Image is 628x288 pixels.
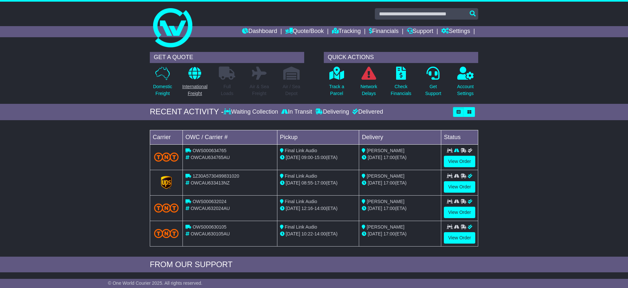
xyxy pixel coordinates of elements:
[457,66,474,101] a: AccountSettings
[150,130,183,144] td: Carrier
[154,229,179,238] img: TNT_Domestic.png
[193,199,227,204] span: OWS000632024
[280,180,357,186] div: - (ETA)
[425,83,441,97] p: Get Support
[362,154,438,161] div: (ETA)
[183,130,277,144] td: OWC / Carrier #
[362,205,438,212] div: (ETA)
[444,232,475,244] a: View Order
[302,206,313,211] span: 12:16
[302,231,313,236] span: 10:22
[219,83,235,97] p: Full Loads
[285,26,324,37] a: Quote/Book
[154,152,179,161] img: TNT_Domestic.png
[383,155,395,160] span: 17:00
[351,108,383,116] div: Delivered
[360,66,377,101] a: NetworkDelays
[407,26,433,37] a: Support
[314,180,326,185] span: 17:00
[368,180,382,185] span: [DATE]
[193,173,239,179] span: 1Z30A5730499831020
[383,180,395,185] span: 17:00
[191,180,230,185] span: OWCAU633413NZ
[302,180,313,185] span: 08:55
[280,205,357,212] div: - (ETA)
[314,206,326,211] span: 14:00
[283,83,300,97] p: Air / Sea Depot
[182,83,207,97] p: International Freight
[457,83,474,97] p: Account Settings
[332,26,361,37] a: Tracking
[280,231,357,237] div: - (ETA)
[108,280,202,286] span: © One World Courier 2025. All rights reserved.
[150,52,304,63] div: GET A QUOTE
[362,180,438,186] div: (ETA)
[182,66,208,101] a: InternationalFreight
[444,207,475,218] a: View Order
[250,83,269,97] p: Air & Sea Freight
[242,26,277,37] a: Dashboard
[444,181,475,193] a: View Order
[441,130,478,144] td: Status
[383,206,395,211] span: 17:00
[368,231,382,236] span: [DATE]
[193,148,227,153] span: OWS000634765
[314,155,326,160] span: 15:00
[191,231,230,236] span: OWCAU630105AU
[314,108,351,116] div: Delivering
[224,108,280,116] div: Waiting Collection
[391,83,411,97] p: Check Financials
[286,231,300,236] span: [DATE]
[286,206,300,211] span: [DATE]
[285,224,317,230] span: Final Link Audio
[285,173,317,179] span: Final Link Audio
[150,260,478,269] div: FROM OUR SUPPORT
[153,66,172,101] a: DomesticFreight
[362,231,438,237] div: (ETA)
[425,66,442,101] a: GetSupport
[150,107,224,117] div: RECENT ACTIVITY -
[153,83,172,97] p: Domestic Freight
[191,155,230,160] span: OWCAU634765AU
[161,176,172,189] img: GetCarrierServiceLogo
[154,203,179,212] img: TNT_Domestic.png
[286,180,300,185] span: [DATE]
[383,231,395,236] span: 17:00
[286,155,300,160] span: [DATE]
[368,206,382,211] span: [DATE]
[367,199,404,204] span: [PERSON_NAME]
[444,156,475,167] a: View Order
[367,173,404,179] span: [PERSON_NAME]
[191,206,230,211] span: OWCAU632024AU
[280,154,357,161] div: - (ETA)
[324,52,478,63] div: QUICK ACTIONS
[302,155,313,160] span: 09:00
[285,199,317,204] span: Final Link Audio
[280,108,314,116] div: In Transit
[314,231,326,236] span: 14:00
[391,66,412,101] a: CheckFinancials
[360,83,377,97] p: Network Delays
[359,130,441,144] td: Delivery
[329,83,344,97] p: Track a Parcel
[441,26,470,37] a: Settings
[369,26,399,37] a: Financials
[329,66,344,101] a: Track aParcel
[285,148,317,153] span: Final Link Audio
[367,224,404,230] span: [PERSON_NAME]
[277,130,359,144] td: Pickup
[193,224,227,230] span: OWS000630105
[367,148,404,153] span: [PERSON_NAME]
[368,155,382,160] span: [DATE]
